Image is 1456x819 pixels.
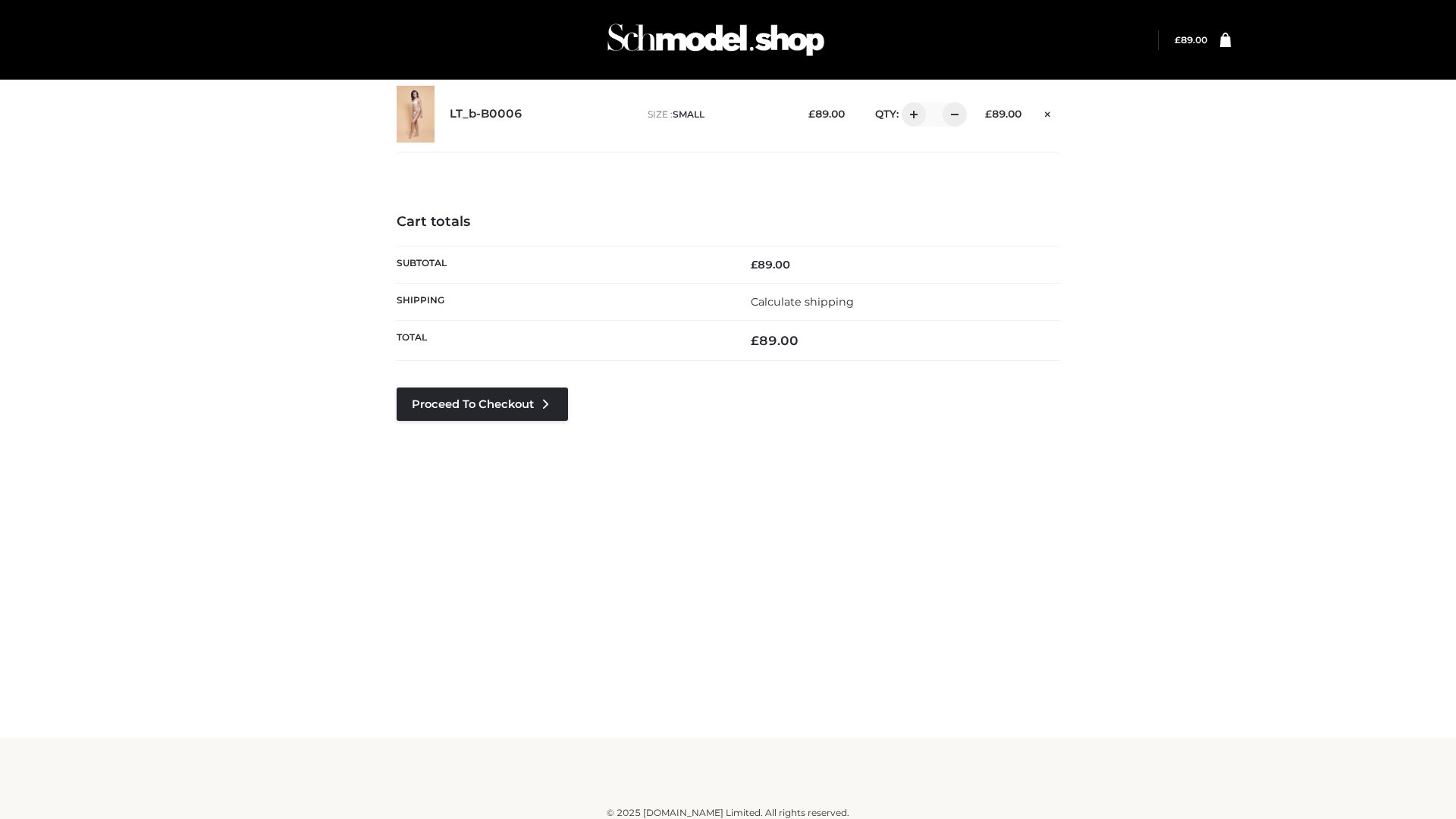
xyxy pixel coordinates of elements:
p: size : [648,108,785,121]
a: LT_b-B0006 [450,107,522,121]
bdi: 89.00 [751,333,799,348]
a: Calculate shipping [751,295,854,309]
a: £89.00 [1175,34,1207,45]
img: LT_b-B0006 - SMALL [397,86,435,143]
bdi: 89.00 [1175,34,1207,45]
a: Remove this item [1037,102,1059,122]
bdi: 89.00 [808,108,845,120]
a: Proceed to Checkout [397,388,568,421]
div: QTY: [860,102,962,127]
span: £ [751,333,759,348]
span: SMALL [673,108,704,120]
span: £ [751,258,758,271]
bdi: 89.00 [751,258,790,271]
h4: Cart totals [397,214,1059,231]
bdi: 89.00 [985,108,1021,120]
span: £ [1175,34,1181,45]
span: £ [985,108,992,120]
th: Subtotal [397,246,728,283]
th: Shipping [397,283,728,320]
th: Total [397,321,728,361]
img: Schmodel Admin 964 [602,10,830,70]
span: £ [808,108,815,120]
